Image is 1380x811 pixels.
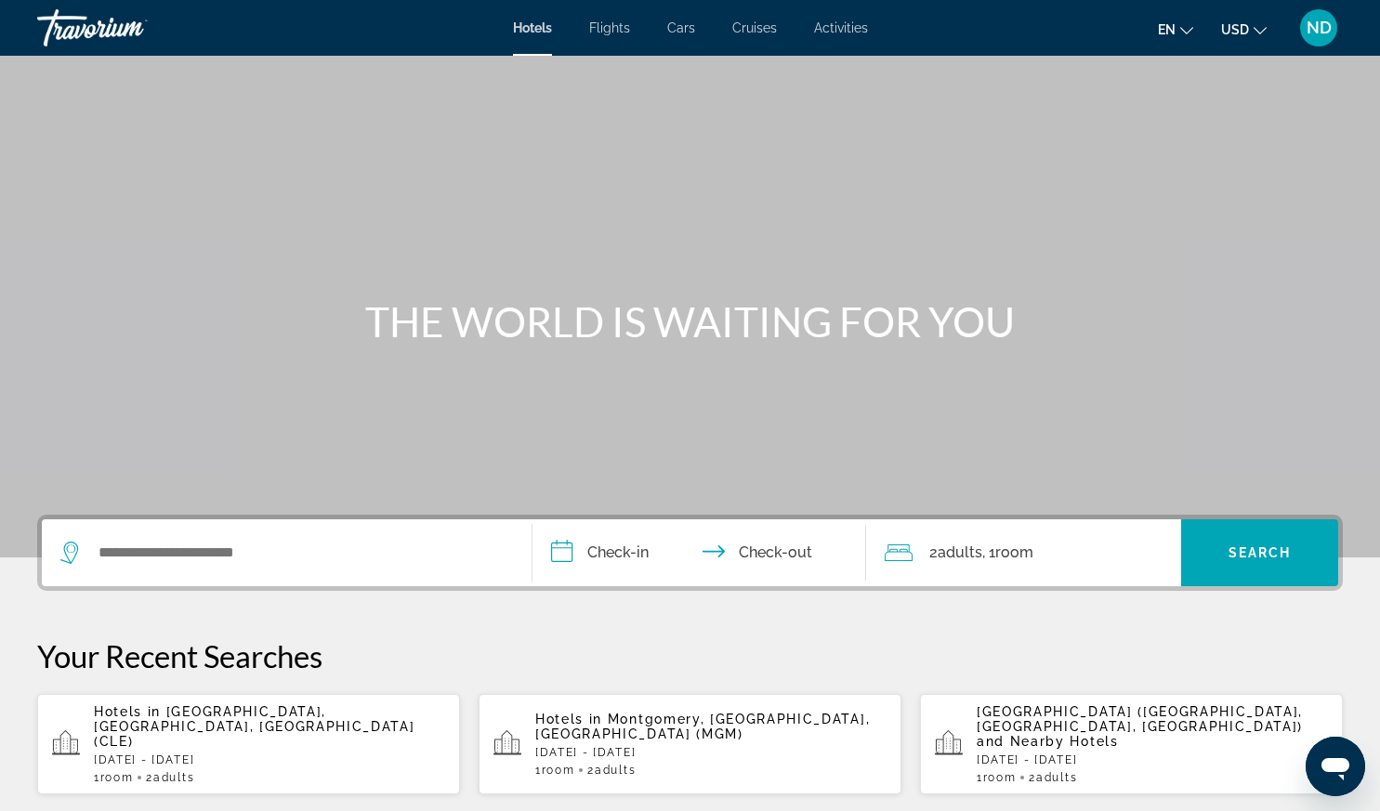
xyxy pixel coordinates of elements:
span: Hotels in [94,704,161,719]
span: 1 [535,764,574,777]
span: Room [542,764,575,777]
span: Adults [153,771,194,784]
p: [DATE] - [DATE] [977,753,1328,766]
span: ND [1307,19,1332,37]
button: Check in and out dates [532,519,866,586]
p: [DATE] - [DATE] [535,746,887,759]
span: Room [995,543,1033,561]
button: User Menu [1295,8,1343,47]
a: Cars [667,20,695,35]
button: Search [1181,519,1338,586]
span: 2 [146,771,194,784]
span: 2 [1029,771,1077,784]
span: Room [100,771,134,784]
span: 1 [94,771,133,784]
p: Your Recent Searches [37,637,1343,674]
span: Adults [1036,771,1077,784]
h1: THE WORLD IS WAITING FOR YOU [342,297,1039,346]
span: 2 [929,540,982,566]
a: Flights [589,20,630,35]
span: Hotels in [535,712,602,726]
iframe: Button to launch messaging window [1306,737,1365,796]
span: Room [983,771,1017,784]
span: Montgomery, [GEOGRAPHIC_DATA], [GEOGRAPHIC_DATA] (MGM) [535,712,870,741]
span: and Nearby Hotels [977,734,1119,749]
button: Change language [1158,16,1193,43]
span: Search [1229,545,1292,560]
span: USD [1221,22,1249,37]
p: [DATE] - [DATE] [94,753,445,766]
span: 2 [587,764,636,777]
span: Adults [938,543,982,561]
button: [GEOGRAPHIC_DATA] ([GEOGRAPHIC_DATA], [GEOGRAPHIC_DATA], [GEOGRAPHIC_DATA]) and Nearby Hotels[DAT... [920,693,1343,795]
span: 1 [977,771,1016,784]
button: Hotels in [GEOGRAPHIC_DATA], [GEOGRAPHIC_DATA], [GEOGRAPHIC_DATA] (CLE)[DATE] - [DATE]1Room2Adults [37,693,460,795]
span: [GEOGRAPHIC_DATA] ([GEOGRAPHIC_DATA], [GEOGRAPHIC_DATA], [GEOGRAPHIC_DATA]) [977,704,1303,734]
span: [GEOGRAPHIC_DATA], [GEOGRAPHIC_DATA], [GEOGRAPHIC_DATA] (CLE) [94,704,414,749]
span: , 1 [982,540,1033,566]
a: Hotels [513,20,552,35]
span: Adults [595,764,636,777]
button: Change currency [1221,16,1267,43]
button: Hotels in Montgomery, [GEOGRAPHIC_DATA], [GEOGRAPHIC_DATA] (MGM)[DATE] - [DATE]1Room2Adults [479,693,901,795]
a: Cruises [732,20,777,35]
a: Activities [814,20,868,35]
a: Travorium [37,4,223,52]
button: Travelers: 2 adults, 0 children [866,519,1181,586]
span: en [1158,22,1176,37]
div: Search widget [42,519,1338,586]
